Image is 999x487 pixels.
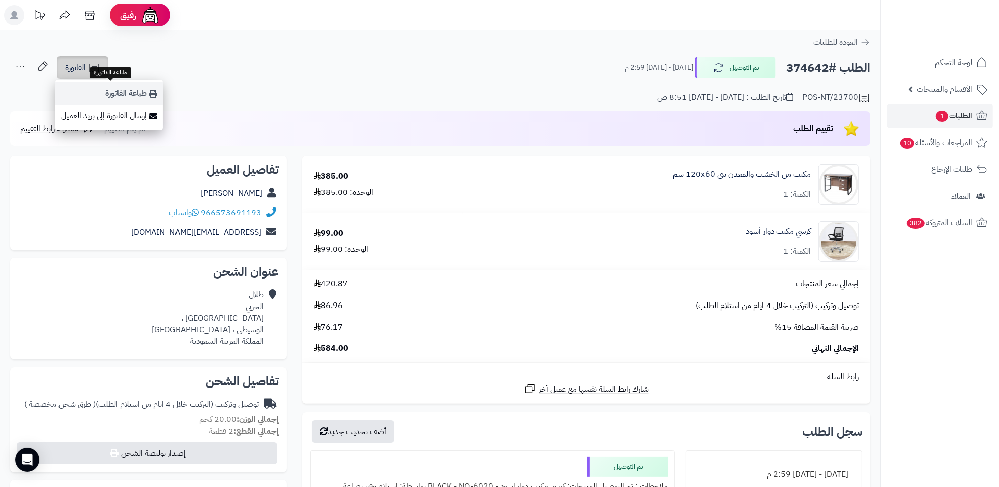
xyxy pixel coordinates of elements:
[887,131,993,155] a: المراجعات والأسئلة10
[887,184,993,208] a: العملاء
[746,226,811,237] a: كرسي مكتب دوار أسود
[201,207,261,219] a: 966573691193
[524,383,649,395] a: شارك رابط السلة نفسها مع عميل آخر
[793,123,833,135] span: تقييم الطلب
[314,322,343,333] span: 76.17
[20,123,78,135] span: مشاركة رابط التقييم
[314,228,343,239] div: 99.00
[796,278,859,290] span: إجمالي سعر المنتجات
[24,398,96,410] span: ( طرق شحن مخصصة )
[657,92,793,103] div: تاريخ الطلب : [DATE] - [DATE] 8:51 ص
[802,92,870,104] div: POS-NT/23700
[27,5,52,28] a: تحديثات المنصة
[935,55,972,70] span: لوحة التحكم
[314,300,343,312] span: 86.96
[314,187,373,198] div: الوحدة: 385.00
[199,413,279,425] small: 20.00 كجم
[312,420,394,443] button: أضف تحديث جديد
[65,62,86,74] span: الفاتورة
[802,425,862,438] h3: سجل الطلب
[314,343,348,354] span: 584.00
[306,371,866,383] div: رابط السلة
[625,63,693,73] small: [DATE] - [DATE] 2:59 م
[783,246,811,257] div: الكمية: 1
[57,56,108,79] a: الفاتورة
[152,289,264,347] div: طلال الحربي [GEOGRAPHIC_DATA] ، الوسيطى ، [GEOGRAPHIC_DATA] المملكة العربية السعودية
[55,82,163,105] a: طباعة الفاتورة
[314,243,368,255] div: الوحدة: 99.00
[120,9,136,21] span: رفيق
[887,50,993,75] a: لوحة التحكم
[233,425,279,437] strong: إجمالي القطع:
[20,123,95,135] a: مشاركة رابط التقييم
[900,138,914,149] span: 10
[18,164,279,176] h2: تفاصيل العميل
[887,211,993,235] a: السلات المتروكة382
[774,322,859,333] span: ضريبة القيمة المضافة 15%
[951,189,971,203] span: العملاء
[201,187,262,199] a: [PERSON_NAME]
[917,82,972,96] span: الأقسام والمنتجات
[15,448,39,472] div: Open Intercom Messenger
[673,169,811,180] a: مكتب من الخشب والمعدن بني 120x60 سم
[819,221,858,262] img: 1747294236-1-90x90.jpg
[786,57,870,78] h2: الطلب #374642
[237,413,279,425] strong: إجمالي الوزن:
[18,375,279,387] h2: تفاصيل الشحن
[90,67,131,78] div: طباعة الفاتورة
[314,278,348,290] span: 420.87
[813,36,870,48] a: العودة للطلبات
[899,136,972,150] span: المراجعات والأسئلة
[936,111,948,122] span: 1
[906,216,972,230] span: السلات المتروكة
[887,157,993,181] a: طلبات الإرجاع
[692,465,856,484] div: [DATE] - [DATE] 2:59 م
[930,27,989,48] img: logo-2.png
[209,425,279,437] small: 2 قطعة
[695,57,776,78] button: تم التوصيل
[587,457,668,477] div: تم التوصيل
[18,266,279,278] h2: عنوان الشحن
[907,218,925,229] span: 382
[931,162,972,176] span: طلبات الإرجاع
[17,442,277,464] button: إصدار بوليصة الشحن
[935,109,972,123] span: الطلبات
[539,384,649,395] span: شارك رابط السلة نفسها مع عميل آخر
[783,189,811,200] div: الكمية: 1
[169,207,199,219] a: واتساب
[140,5,160,25] img: ai-face.png
[696,300,859,312] span: توصيل وتركيب (التركيب خلال 4 ايام من استلام الطلب)
[24,399,259,410] div: توصيل وتركيب (التركيب خلال 4 ايام من استلام الطلب)
[131,226,261,238] a: [EMAIL_ADDRESS][DOMAIN_NAME]
[813,36,858,48] span: العودة للطلبات
[812,343,859,354] span: الإجمالي النهائي
[55,105,163,128] a: إرسال الفاتورة إلى بريد العميل
[887,104,993,128] a: الطلبات1
[314,171,348,182] div: 385.00
[819,164,858,205] img: 1716215394-110111010095-90x90.jpg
